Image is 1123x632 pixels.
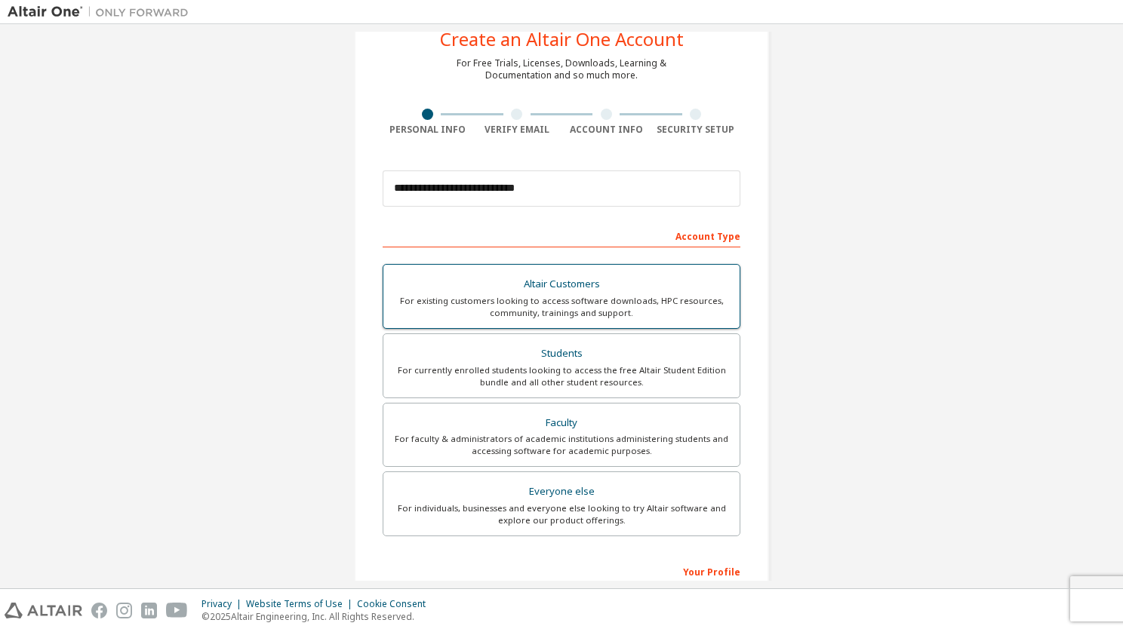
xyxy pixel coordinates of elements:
div: Create an Altair One Account [440,30,684,48]
div: Website Terms of Use [246,598,357,610]
div: Account Info [561,124,651,136]
img: linkedin.svg [141,603,157,618]
p: © 2025 Altair Engineering, Inc. All Rights Reserved. [202,610,435,623]
div: Account Type [383,223,740,247]
div: For currently enrolled students looking to access the free Altair Student Edition bundle and all ... [392,364,731,388]
img: youtube.svg [166,603,188,618]
div: Verify Email [472,124,562,136]
img: instagram.svg [116,603,132,618]
img: altair_logo.svg [5,603,82,618]
div: For Free Trials, Licenses, Downloads, Learning & Documentation and so much more. [457,57,666,81]
div: Your Profile [383,559,740,583]
img: Altair One [8,5,196,20]
div: For individuals, businesses and everyone else looking to try Altair software and explore our prod... [392,502,731,526]
div: Students [392,343,731,364]
div: Security Setup [651,124,741,136]
div: Faculty [392,413,731,434]
div: Altair Customers [392,274,731,295]
div: For existing customers looking to access software downloads, HPC resources, community, trainings ... [392,295,731,319]
img: facebook.svg [91,603,107,618]
div: Everyone else [392,481,731,502]
div: Personal Info [383,124,472,136]
div: Privacy [202,598,246,610]
div: Cookie Consent [357,598,435,610]
div: For faculty & administrators of academic institutions administering students and accessing softwa... [392,433,731,457]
